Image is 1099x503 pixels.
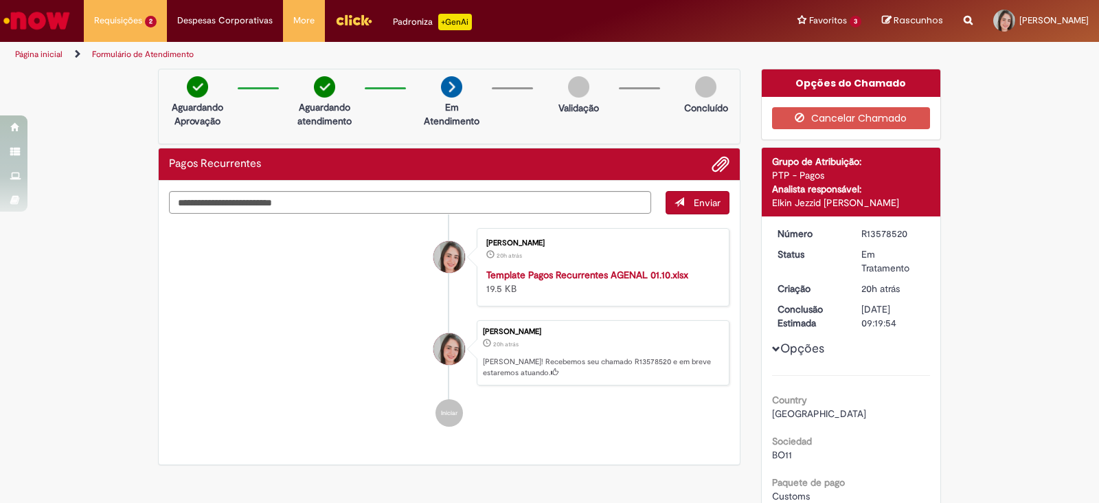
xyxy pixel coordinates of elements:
[894,14,943,27] span: Rascunhos
[568,76,589,98] img: img-circle-grey.png
[164,100,231,128] p: Aguardando Aprovação
[433,241,465,273] div: Bruna De Lima
[145,16,157,27] span: 2
[497,252,522,260] time: 29/09/2025 17:19:49
[882,14,943,27] a: Rascunhos
[393,14,472,30] div: Padroniza
[684,101,728,115] p: Concluído
[772,407,866,420] span: [GEOGRAPHIC_DATA]
[772,196,931,210] div: Elkin Jezzid [PERSON_NAME]
[94,14,142,27] span: Requisições
[486,268,715,295] div: 19.5 KB
[1,7,72,34] img: ServiceNow
[772,168,931,182] div: PTP - Pagos
[169,214,729,441] ul: Histórico de tíquete
[486,269,688,281] a: Template Pagos Recurrentes AGENAL 01.10.xlsx
[772,394,807,406] b: Country
[486,239,715,247] div: [PERSON_NAME]
[169,320,729,386] li: Bruna De Lima
[1019,14,1089,26] span: [PERSON_NAME]
[15,49,63,60] a: Página inicial
[177,14,273,27] span: Despesas Corporativas
[695,76,716,98] img: img-circle-grey.png
[493,340,519,348] time: 29/09/2025 17:19:51
[861,247,925,275] div: Em Tratamento
[187,76,208,98] img: check-circle-green.png
[694,197,721,209] span: Enviar
[772,107,931,129] button: Cancelar Chamado
[293,14,315,27] span: More
[433,333,465,365] div: Bruna De Lima
[767,247,852,261] dt: Status
[291,100,358,128] p: Aguardando atendimento
[92,49,194,60] a: Formulário de Atendimento
[850,16,861,27] span: 3
[861,282,900,295] time: 29/09/2025 17:19:51
[772,476,845,489] b: Paquete de pago
[861,282,925,295] div: 29/09/2025 17:19:51
[712,155,729,173] button: Adicionar anexos
[493,340,519,348] span: 20h atrás
[772,435,812,447] b: Sociedad
[762,69,941,97] div: Opções do Chamado
[772,449,792,461] span: BO11
[861,282,900,295] span: 20h atrás
[483,328,722,336] div: [PERSON_NAME]
[169,158,261,170] h2: Pagos Recurrentes Histórico de tíquete
[809,14,847,27] span: Favoritos
[441,76,462,98] img: arrow-next.png
[767,282,852,295] dt: Criação
[497,252,522,260] span: 20h atrás
[772,182,931,196] div: Analista responsável:
[558,101,599,115] p: Validação
[666,191,729,214] button: Enviar
[861,227,925,241] div: R13578520
[418,100,485,128] p: Em Atendimento
[772,490,810,502] span: Customs
[169,191,651,214] textarea: Digite sua mensagem aqui...
[438,14,472,30] p: +GenAi
[767,302,852,330] dt: Conclusão Estimada
[861,302,925,330] div: [DATE] 09:19:54
[10,42,723,67] ul: Trilhas de página
[767,227,852,241] dt: Número
[483,357,722,378] p: [PERSON_NAME]! Recebemos seu chamado R13578520 e em breve estaremos atuando.
[335,10,372,30] img: click_logo_yellow_360x200.png
[772,155,931,168] div: Grupo de Atribuição:
[314,76,335,98] img: check-circle-green.png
